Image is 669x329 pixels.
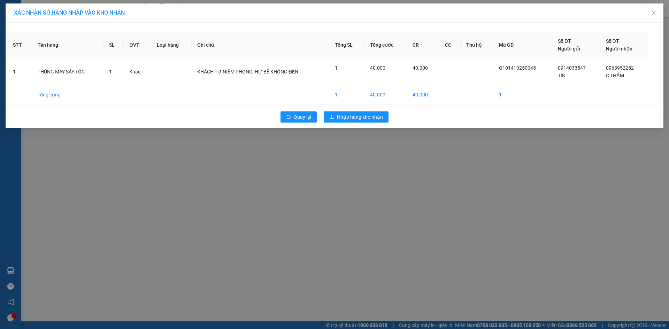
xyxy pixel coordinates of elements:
[606,73,624,78] span: C THẮM
[103,32,124,58] th: SL
[407,85,439,104] td: 40.000
[9,9,44,44] img: logo.jpg
[493,85,552,104] td: 1
[493,32,552,58] th: Mã GD
[644,3,663,23] button: Close
[329,115,334,120] span: download
[337,113,383,121] span: Nhập hàng kho nhận
[7,32,32,58] th: STT
[407,32,439,58] th: CR
[9,50,82,62] b: GỬI : PV Mộc Bài
[280,111,317,123] button: rollbackQuay lại
[65,26,291,34] li: Hotline: 1900 8153
[286,115,291,120] span: rollback
[324,111,389,123] button: downloadNhập hàng kho nhận
[192,32,329,58] th: Ghi chú
[439,32,461,58] th: CC
[606,46,632,52] span: Người nhận
[370,65,385,71] span: 40.000
[651,10,656,16] span: close
[32,58,103,85] td: THÙNG MÁY SẤY TÓC
[65,17,291,26] li: [STREET_ADDRESS][PERSON_NAME]. [GEOGRAPHIC_DATA], Tỉnh [GEOGRAPHIC_DATA]
[413,65,428,71] span: 40.000
[32,85,103,104] td: Tổng cộng
[124,32,151,58] th: ĐVT
[197,69,298,75] span: KHÁCH TỰ NIÊM PHONG, HƯ BỂ KHÔNG ĐỀN
[294,113,311,121] span: Quay lại
[14,9,125,16] span: XÁC NHẬN SỐ HÀNG NHẬP VÀO KHO NHẬN
[461,32,493,58] th: Thu hộ
[32,32,103,58] th: Tên hàng
[329,32,365,58] th: Tổng SL
[364,85,407,104] td: 40.000
[335,65,338,71] span: 1
[558,46,580,52] span: Người gửi
[558,65,586,71] span: 0914033547
[151,32,192,58] th: Loại hàng
[499,65,536,71] span: Q101410250045
[558,73,566,78] span: TÍN
[124,58,151,85] td: Khác
[329,85,365,104] td: 1
[558,38,571,44] span: Số ĐT
[364,32,407,58] th: Tổng cước
[606,65,634,71] span: 0963952252
[606,38,619,44] span: Số ĐT
[109,69,112,75] span: 1
[7,58,32,85] td: 1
